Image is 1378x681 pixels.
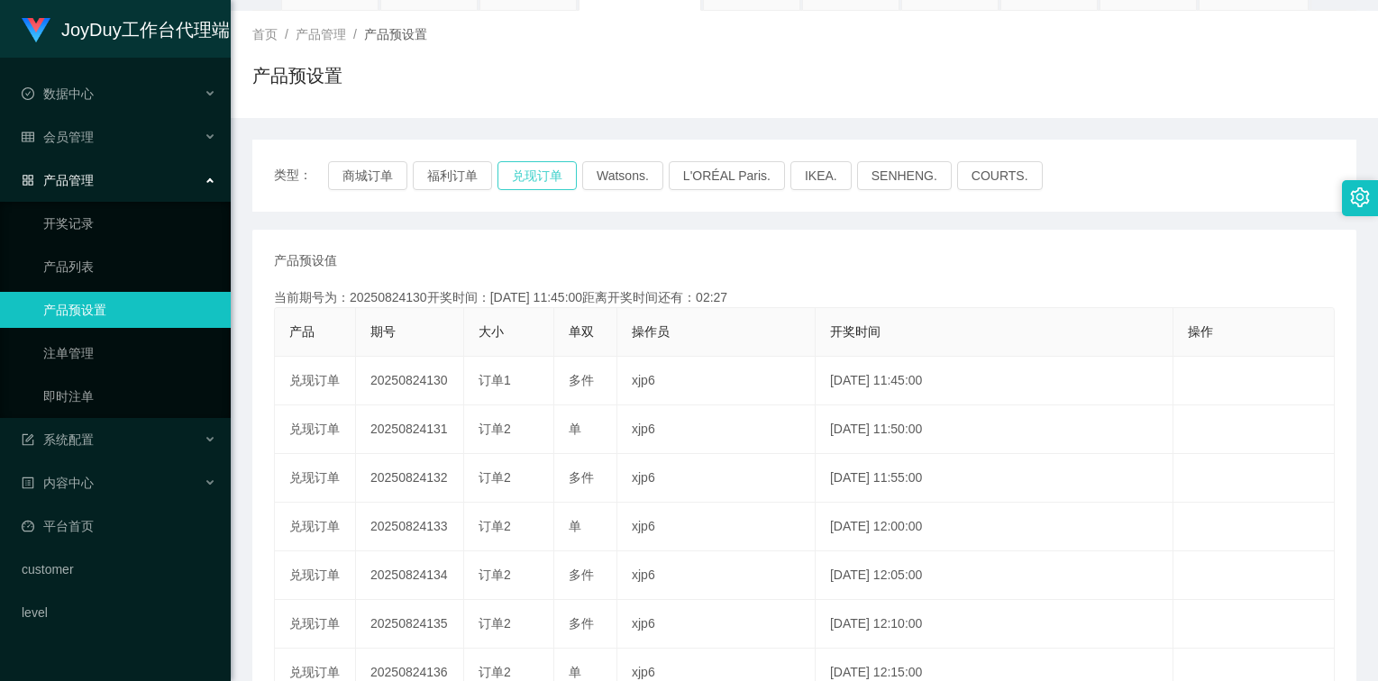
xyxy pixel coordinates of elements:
[43,378,216,414] a: 即时注单
[617,503,816,551] td: xjp6
[22,551,216,587] a: customer
[816,551,1173,600] td: [DATE] 12:05:00
[356,600,464,649] td: 20250824135
[413,161,492,190] button: 福利订单
[289,324,315,339] span: 产品
[816,357,1173,405] td: [DATE] 11:45:00
[370,324,396,339] span: 期号
[617,405,816,454] td: xjp6
[479,567,511,582] span: 订单2
[569,373,594,387] span: 多件
[617,551,816,600] td: xjp6
[790,161,852,190] button: IKEA.
[22,22,230,36] a: JoyDuy工作台代理端
[275,454,356,503] td: 兑现订单
[957,161,1043,190] button: COURTS.
[356,503,464,551] td: 20250824133
[857,161,952,190] button: SENHENG.
[356,357,464,405] td: 20250824130
[22,18,50,43] img: logo.9652507e.png
[816,600,1173,649] td: [DATE] 12:10:00
[61,1,230,59] h1: JoyDuy工作台代理端
[479,470,511,485] span: 订单2
[569,470,594,485] span: 多件
[479,519,511,533] span: 订单2
[830,324,881,339] span: 开奖时间
[275,503,356,551] td: 兑现订单
[816,405,1173,454] td: [DATE] 11:50:00
[582,161,663,190] button: Watsons.
[43,205,216,241] a: 开奖记录
[274,288,1335,307] div: 当前期号为：20250824130开奖时间：[DATE] 11:45:00距离开奖时间还有：02:27
[22,432,94,447] span: 系统配置
[285,27,288,41] span: /
[356,405,464,454] td: 20250824131
[479,665,511,679] span: 订单2
[22,476,94,490] span: 内容中心
[274,251,337,270] span: 产品预设值
[1188,324,1213,339] span: 操作
[43,292,216,328] a: 产品预设置
[22,477,34,489] i: 图标: profile
[569,665,581,679] span: 单
[364,27,427,41] span: 产品预设置
[497,161,577,190] button: 兑现订单
[816,503,1173,551] td: [DATE] 12:00:00
[22,508,216,544] a: 图标: dashboard平台首页
[274,161,328,190] span: 类型：
[353,27,357,41] span: /
[617,357,816,405] td: xjp6
[569,567,594,582] span: 多件
[252,62,342,89] h1: 产品预设置
[275,600,356,649] td: 兑现订单
[22,87,34,100] i: 图标: check-circle-o
[275,551,356,600] td: 兑现订单
[328,161,407,190] button: 商城订单
[22,173,94,187] span: 产品管理
[617,454,816,503] td: xjp6
[1350,187,1370,207] i: 图标: setting
[43,249,216,285] a: 产品列表
[617,600,816,649] td: xjp6
[22,174,34,186] i: 图标: appstore-o
[569,616,594,631] span: 多件
[479,422,511,436] span: 订单2
[569,324,594,339] span: 单双
[356,551,464,600] td: 20250824134
[479,616,511,631] span: 订单2
[479,324,504,339] span: 大小
[816,454,1173,503] td: [DATE] 11:55:00
[275,405,356,454] td: 兑现订单
[22,86,94,101] span: 数据中心
[43,335,216,371] a: 注单管理
[275,357,356,405] td: 兑现订单
[252,27,278,41] span: 首页
[479,373,511,387] span: 订单1
[356,454,464,503] td: 20250824132
[22,130,94,144] span: 会员管理
[22,595,216,631] a: level
[669,161,785,190] button: L'ORÉAL Paris.
[22,433,34,446] i: 图标: form
[632,324,670,339] span: 操作员
[569,422,581,436] span: 单
[22,131,34,143] i: 图标: table
[569,519,581,533] span: 单
[296,27,346,41] span: 产品管理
